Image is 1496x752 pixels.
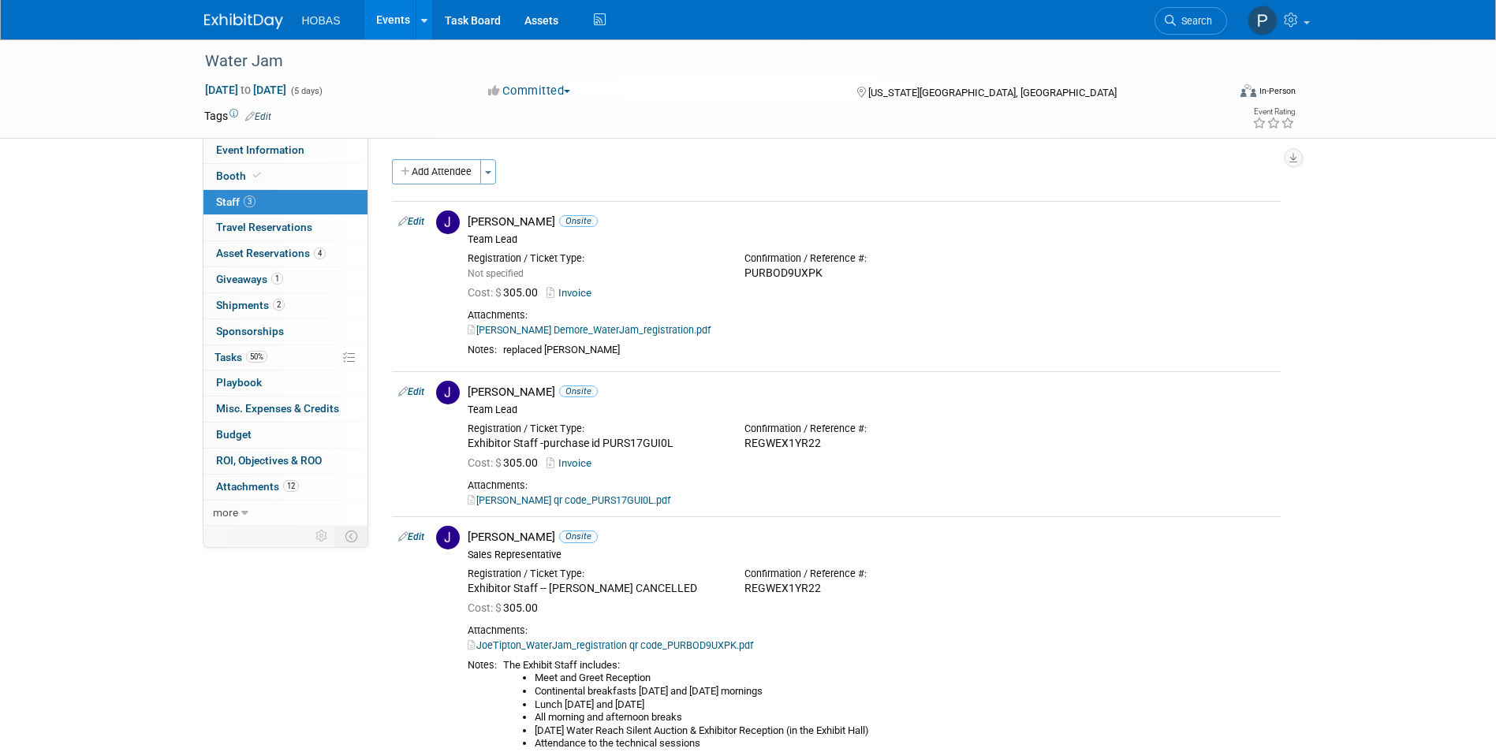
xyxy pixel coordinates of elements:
a: Tasks50% [203,345,367,370]
a: Edit [398,216,424,227]
a: Misc. Expenses & Credits [203,396,367,422]
span: Staff [216,195,256,208]
span: Travel Reservations [216,221,312,233]
span: Booth [216,169,264,182]
img: J.jpg [436,381,460,404]
span: Cost: $ [468,286,503,299]
a: Staff3 [203,190,367,215]
span: 305.00 [468,286,544,299]
button: Add Attendee [392,159,481,184]
span: Tasks [215,351,267,363]
span: more [213,506,238,519]
span: 2 [273,299,285,311]
td: Toggle Event Tabs [335,526,367,546]
div: In-Person [1259,85,1296,97]
span: Cost: $ [468,601,503,614]
span: 4 [314,248,326,259]
span: to [238,84,253,96]
span: [DATE] [DATE] [204,83,287,97]
a: Travel Reservations [203,215,367,240]
div: Attachments: [468,309,1274,322]
span: Budget [216,428,252,441]
a: Edit [398,531,424,542]
img: J.jpg [436,526,460,549]
img: ExhibitDay [204,13,283,29]
span: Attachments [216,480,299,493]
div: Confirmation / Reference #: [744,423,998,435]
a: Invoice [547,287,598,299]
span: 12 [283,480,299,492]
div: Team Lead [468,404,1274,416]
span: Not specified [468,268,524,279]
div: Registration / Ticket Type: [468,252,721,265]
a: more [203,501,367,526]
img: Perry Leros [1248,6,1278,35]
a: Search [1155,7,1227,35]
a: Booth [203,164,367,189]
span: Onsite [559,385,598,397]
div: PURBOD9UXPK [744,266,998,281]
a: Edit [398,386,424,397]
div: [PERSON_NAME] [468,385,1274,400]
a: Sponsorships [203,319,367,344]
a: Playbook [203,370,367,396]
span: 1 [271,273,283,285]
div: Exhibitor Staff -- [PERSON_NAME] CANCELLED [468,582,721,596]
a: Edit [245,111,271,122]
a: Attachments12 [203,475,367,500]
div: Registration / Ticket Type: [468,423,721,435]
a: Budget [203,423,367,448]
div: [PERSON_NAME] [468,214,1274,229]
div: Event Format [1134,82,1296,106]
div: Confirmation / Reference #: [744,252,998,265]
li: Lunch [DATE] and [DATE] [535,698,1274,712]
span: Onsite [559,530,598,542]
a: Event Information [203,138,367,163]
li: Meet and Greet Reception [535,672,1274,685]
span: (5 days) [289,86,323,96]
a: Invoice [547,457,598,469]
span: Onsite [559,215,598,227]
a: [PERSON_NAME] qr code_PURS17GUI0L.pdf [468,494,670,506]
div: Confirmation / Reference #: [744,568,998,580]
img: Format-Inperson.png [1240,84,1256,97]
span: Event Information [216,143,304,156]
li: All morning and afternoon breaks [535,711,1274,724]
span: HOBAS [302,14,341,27]
div: replaced [PERSON_NAME] [503,344,1274,357]
div: Attachments: [468,479,1274,492]
a: Giveaways1 [203,267,367,292]
div: Sales Representative [468,549,1274,561]
a: ROI, Objectives & ROO [203,449,367,474]
li: [DATE] Water Reach Silent Auction & Exhibitor Reception (in the Exhibit Hall) [535,724,1274,738]
div: [PERSON_NAME] [468,530,1274,545]
li: Attendance to the technical sessions [535,737,1274,750]
img: J.jpg [436,210,460,234]
a: Asset Reservations4 [203,241,367,266]
div: Notes: [468,659,497,672]
div: Attachments: [468,624,1274,637]
i: Booth reservation complete [253,171,261,180]
span: Misc. Expenses & Credits [216,402,339,415]
div: Notes: [468,344,497,356]
span: Giveaways [216,273,283,285]
td: Personalize Event Tab Strip [308,526,336,546]
a: Shipments2 [203,293,367,318]
div: REGWEX1YR22 [744,437,998,451]
span: Cost: $ [468,456,503,469]
button: Committed [483,83,576,99]
div: Registration / Ticket Type: [468,568,721,580]
span: Playbook [216,376,262,389]
span: Sponsorships [216,325,284,337]
div: Team Lead [468,233,1274,246]
div: Event Rating [1252,108,1295,116]
span: Search [1176,15,1212,27]
div: Water Jam [200,47,1203,76]
span: ROI, Objectives & ROO [216,454,322,467]
span: 3 [244,195,256,207]
span: 305.00 [468,456,544,469]
td: Tags [204,108,271,124]
div: REGWEX1YR22 [744,582,998,596]
span: [US_STATE][GEOGRAPHIC_DATA], [GEOGRAPHIC_DATA] [868,87,1117,99]
a: JoeTipton_WaterJam_registration qr code_PURBOD9UXPK.pdf [468,639,753,651]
